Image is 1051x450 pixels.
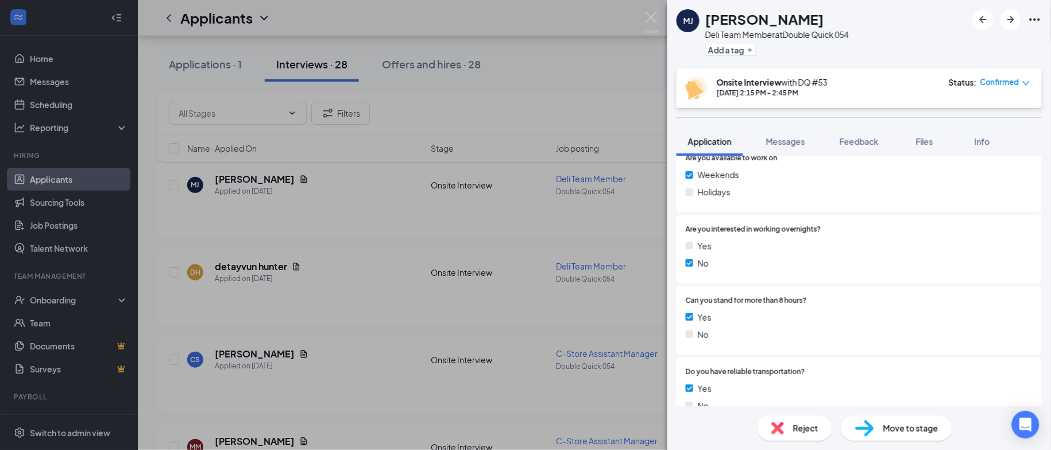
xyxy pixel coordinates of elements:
svg: ArrowRight [1004,13,1018,26]
span: No [698,328,709,341]
span: No [698,399,709,412]
span: Feedback [840,136,879,147]
span: Move to stage [883,422,938,434]
span: Confirmed [980,76,1019,88]
svg: Ellipses [1028,13,1042,26]
span: Can you stand for more than 8 hours? [686,295,807,306]
h1: [PERSON_NAME] [705,9,824,29]
span: Do you have reliable transportation? [686,367,805,378]
span: No [698,257,709,270]
button: ArrowRight [1000,9,1021,30]
span: Yes [698,240,712,252]
span: Application [688,136,732,147]
span: Yes [698,382,712,395]
span: Are you available to work on [686,153,778,164]
svg: Plus [747,47,754,53]
span: Info [975,136,990,147]
div: [DATE] 2:15 PM - 2:45 PM [717,88,828,98]
span: Are you interested in working overnights? [686,224,821,235]
svg: ArrowLeftNew [976,13,990,26]
span: Yes [698,311,712,324]
div: Deli Team Member at Double Quick 054 [705,29,849,40]
button: PlusAdd a tag [705,44,756,56]
div: Open Intercom Messenger [1012,411,1040,439]
span: Messages [766,136,805,147]
div: with DQ #53 [717,76,828,88]
span: Weekends [698,168,739,181]
span: Files [916,136,933,147]
b: Onsite Interview [717,77,782,87]
button: ArrowLeftNew [973,9,994,30]
div: Status : [949,76,977,88]
span: Reject [793,422,818,434]
span: Holidays [698,186,731,198]
div: MJ [683,15,693,26]
span: down [1022,79,1030,87]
